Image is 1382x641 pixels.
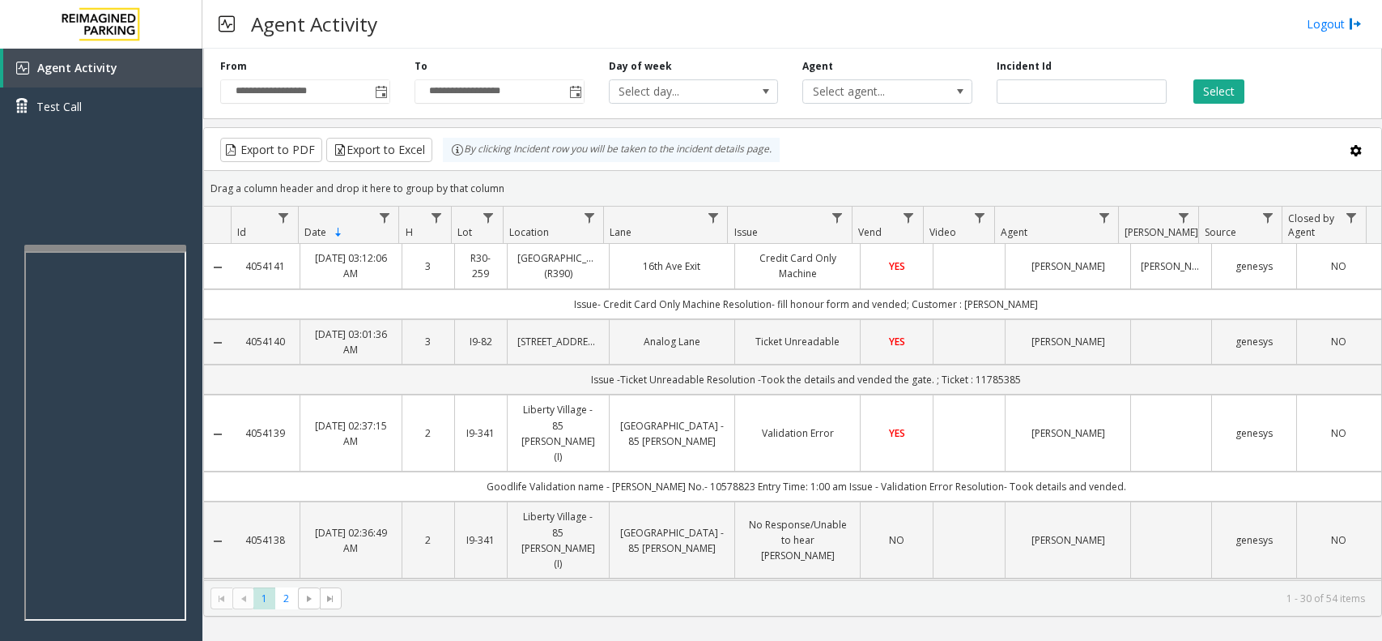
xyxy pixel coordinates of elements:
span: NO [1331,259,1346,273]
span: Go to the last page [320,588,342,610]
a: [STREET_ADDRESS] [517,334,599,349]
span: Select agent... [803,80,938,103]
span: Go to the next page [303,592,316,605]
a: NO [1307,425,1371,441]
td: Goodlife Validation name - [PERSON_NAME] No.- 10578823 Entry Time: 1:00 am Issue - Validation Err... [232,472,1381,502]
div: Data table [204,207,1381,580]
a: [PERSON_NAME] [1015,334,1120,349]
span: Test Call [36,98,82,115]
a: H Filter Menu [425,207,447,229]
a: I9-82 [465,334,497,349]
a: Date Filter Menu [373,207,395,229]
span: Toggle popup [372,80,389,103]
img: infoIcon.svg [451,143,464,156]
a: Collapse Details [204,336,232,349]
a: Lane Filter Menu [702,207,724,229]
a: 4054140 [241,334,290,349]
a: Ticket Unreadable [745,334,850,349]
a: Collapse Details [204,428,232,441]
span: YES [889,335,905,348]
span: Closed by Agent [1288,212,1334,239]
span: NO [1331,335,1346,348]
a: genesys [1222,425,1286,441]
span: Sortable [332,226,345,239]
h3: Agent Activity [243,4,385,44]
a: NO [1307,532,1371,548]
a: 3 [412,334,444,349]
kendo-pager-info: 1 - 30 of 54 items [351,592,1365,605]
a: YES [870,425,922,441]
a: NO [1307,259,1371,274]
a: 2 [412,425,444,441]
a: 3 [412,259,444,274]
a: Issue Filter Menu [827,207,848,229]
a: Liberty Village - 85 [PERSON_NAME] (I) [517,509,599,571]
img: logout [1349,15,1362,32]
a: Source Filter Menu [1257,207,1278,229]
a: YES [870,334,922,349]
span: NO [1331,533,1346,547]
a: Closed by Agent Filter Menu [1341,207,1363,229]
a: [DATE] 02:36:49 AM [310,525,392,556]
button: Select [1193,79,1244,104]
a: 16th Ave Exit [619,259,725,274]
a: Location Filter Menu [578,207,600,229]
a: Logout [1307,15,1362,32]
label: From [220,59,247,74]
span: Agent Activity [37,60,117,75]
a: genesys [1222,532,1286,548]
img: 'icon' [16,62,29,75]
a: Agent Activity [3,49,202,88]
label: To [415,59,427,74]
span: Go to the next page [298,588,320,610]
a: Validation Error [745,425,850,441]
a: Credit Card Only Machine [745,250,850,281]
a: Analog Lane [619,334,725,349]
a: R30-259 [465,250,497,281]
a: [PERSON_NAME] [1015,259,1120,274]
span: Vend [858,225,882,239]
a: 4054141 [241,259,290,274]
div: By clicking Incident row you will be taken to the incident details page. [443,138,780,162]
a: Video Filter Menu [969,207,991,229]
span: Id [237,225,246,239]
td: Issue -Ticket Unreadable Resolution -Took the details and vended the gate. ; Ticket : 11785385 [232,365,1381,395]
span: Lot [457,225,472,239]
a: Liberty Village - 85 [PERSON_NAME] (I) [517,402,599,464]
a: Vend Filter Menu [898,207,920,229]
span: Select day... [610,80,744,103]
a: 4054138 [241,532,290,548]
a: YES [870,259,922,274]
span: NO [889,533,904,547]
td: No Response/Unable to hear [PERSON_NAME] [232,579,1381,609]
span: Location [509,225,549,239]
a: No Response/Unable to hear [PERSON_NAME] [745,517,850,564]
span: YES [889,426,905,440]
span: YES [889,259,905,273]
span: [PERSON_NAME] [1125,225,1198,239]
span: Date [304,225,326,239]
button: Export to PDF [220,138,322,162]
a: [GEOGRAPHIC_DATA] (R390) [517,250,599,281]
a: 4054139 [241,425,290,441]
img: pageIcon [219,4,235,44]
a: [GEOGRAPHIC_DATA] - 85 [PERSON_NAME] [619,525,725,556]
a: Agent Filter Menu [1093,207,1115,229]
span: Go to the last page [324,592,337,605]
a: [DATE] 03:12:06 AM [310,250,392,281]
span: Source [1205,225,1236,239]
span: Issue [734,225,758,239]
a: Id Filter Menu [273,207,295,229]
a: [DATE] 02:37:15 AM [310,418,392,449]
span: Lane [610,225,631,239]
a: I9-341 [465,532,497,548]
button: Export to Excel [326,138,432,162]
span: Video [929,225,956,239]
a: Lot Filter Menu [478,207,500,229]
a: Parker Filter Menu [1173,207,1195,229]
a: [GEOGRAPHIC_DATA] - 85 [PERSON_NAME] [619,418,725,449]
a: [DATE] 03:01:36 AM [310,327,392,357]
a: genesys [1222,334,1286,349]
span: Page 2 [275,588,297,609]
a: 2 [412,532,444,548]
